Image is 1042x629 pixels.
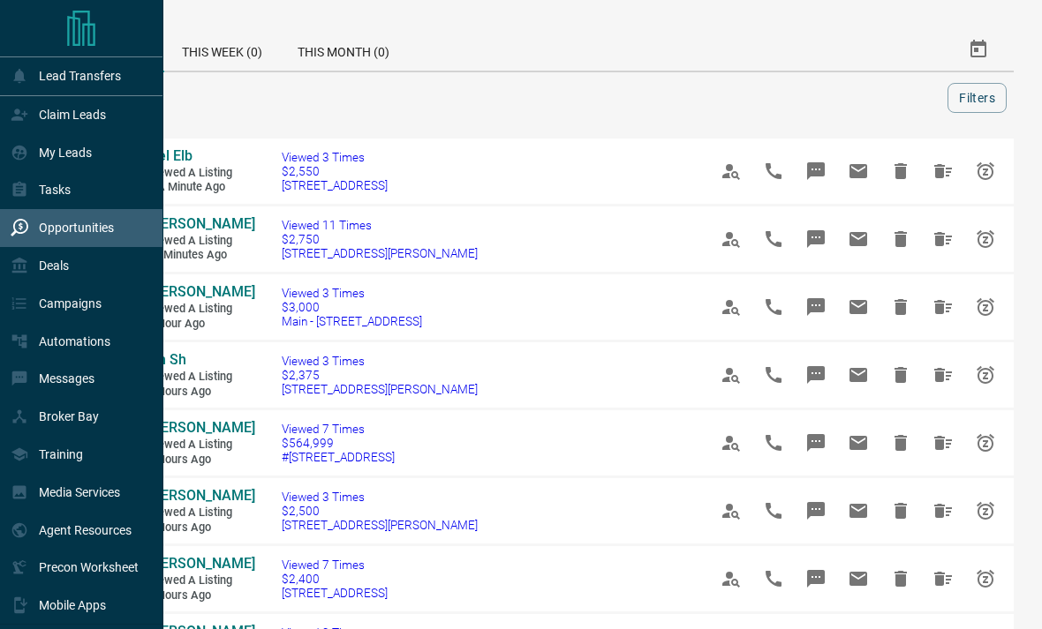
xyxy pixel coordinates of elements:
[795,286,837,328] span: Message
[964,558,1007,600] span: Snooze
[148,520,254,535] span: 2 hours ago
[148,215,255,232] span: [PERSON_NAME]
[282,164,388,178] span: $2,550
[922,286,964,328] span: Hide All from Yolanda Nathan
[964,286,1007,328] span: Snooze
[282,490,478,532] a: Viewed 3 Times$2,500[STREET_ADDRESS][PERSON_NAME]
[148,351,186,368] span: Gh Sh
[148,317,254,332] span: 1 hour ago
[795,558,837,600] span: Message
[964,490,1007,532] span: Snooze
[710,558,752,600] span: View Profile
[282,286,422,300] span: Viewed 3 Times
[710,218,752,260] span: View Profile
[282,558,388,600] a: Viewed 7 Times$2,400[STREET_ADDRESS]
[964,218,1007,260] span: Snooze
[148,487,255,504] span: [PERSON_NAME]
[148,453,254,468] span: 2 hours ago
[752,422,795,464] span: Call
[752,218,795,260] span: Call
[282,518,478,532] span: [STREET_ADDRESS][PERSON_NAME]
[282,218,478,260] a: Viewed 11 Times$2,750[STREET_ADDRESS][PERSON_NAME]
[922,354,964,396] span: Hide All from Gh Sh
[148,351,254,370] a: Gh Sh
[282,450,395,464] span: #[STREET_ADDRESS]
[282,178,388,192] span: [STREET_ADDRESS]
[282,422,395,464] a: Viewed 7 Times$564,999#[STREET_ADDRESS]
[837,490,880,532] span: Email
[795,150,837,192] span: Message
[148,385,254,400] span: 2 hours ago
[148,147,193,164] span: Nel Elb
[282,368,478,382] span: $2,375
[880,354,922,396] span: Hide
[148,234,254,249] span: Viewed a Listing
[148,215,254,234] a: [PERSON_NAME]
[148,573,254,588] span: Viewed a Listing
[752,150,795,192] span: Call
[795,354,837,396] span: Message
[710,286,752,328] span: View Profile
[837,422,880,464] span: Email
[710,422,752,464] span: View Profile
[282,314,422,328] span: Main - [STREET_ADDRESS]
[148,302,254,317] span: Viewed a Listing
[837,218,880,260] span: Email
[752,354,795,396] span: Call
[964,150,1007,192] span: Snooze
[148,166,254,181] span: Viewed a Listing
[148,419,254,438] a: [PERSON_NAME]
[837,286,880,328] span: Email
[282,436,395,450] span: $564,999
[148,180,254,195] span: < a minute ago
[752,286,795,328] span: Call
[752,490,795,532] span: Call
[922,218,964,260] span: Hide All from Heather Hurst
[964,422,1007,464] span: Snooze
[880,286,922,328] span: Hide
[148,147,254,166] a: Nel Elb
[282,354,478,368] span: Viewed 3 Times
[957,28,1000,71] button: Select Date Range
[880,422,922,464] span: Hide
[282,300,422,314] span: $3,000
[148,555,254,573] a: [PERSON_NAME]
[148,555,255,572] span: [PERSON_NAME]
[148,505,254,520] span: Viewed a Listing
[148,419,255,436] span: [PERSON_NAME]
[922,490,964,532] span: Hide All from Richard Qiu
[148,487,254,505] a: [PERSON_NAME]
[282,354,478,396] a: Viewed 3 Times$2,375[STREET_ADDRESS][PERSON_NAME]
[964,354,1007,396] span: Snooze
[795,422,837,464] span: Message
[710,354,752,396] span: View Profile
[282,286,422,328] a: Viewed 3 Times$3,000Main - [STREET_ADDRESS]
[148,283,255,300] span: [PERSON_NAME]
[880,558,922,600] span: Hide
[710,150,752,192] span: View Profile
[922,558,964,600] span: Hide All from Richard Qiu
[795,218,837,260] span: Message
[282,232,478,246] span: $2,750
[837,150,880,192] span: Email
[880,218,922,260] span: Hide
[880,150,922,192] span: Hide
[752,558,795,600] span: Call
[148,283,254,302] a: [PERSON_NAME]
[148,248,254,263] span: 38 minutes ago
[948,83,1007,113] button: Filters
[922,422,964,464] span: Hide All from Rana Bashir
[282,218,478,232] span: Viewed 11 Times
[282,572,388,586] span: $2,400
[148,370,254,385] span: Viewed a Listing
[280,28,407,71] div: This Month (0)
[282,150,388,192] a: Viewed 3 Times$2,550[STREET_ADDRESS]
[148,588,254,603] span: 3 hours ago
[837,354,880,396] span: Email
[282,246,478,260] span: [STREET_ADDRESS][PERSON_NAME]
[837,558,880,600] span: Email
[282,504,478,518] span: $2,500
[282,490,478,504] span: Viewed 3 Times
[795,490,837,532] span: Message
[282,382,478,396] span: [STREET_ADDRESS][PERSON_NAME]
